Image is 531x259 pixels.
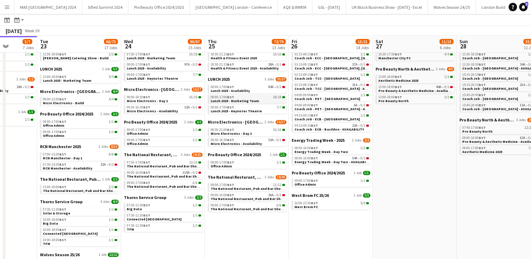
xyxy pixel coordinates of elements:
[193,63,198,66] span: 0/2
[124,119,203,152] div: Pro Beauty Office 2024/20252 Jobs2/209:00-17:00BST1/1Office Admin09:00-17:00BST1/1Office Admin
[395,95,402,99] span: BST
[43,78,91,83] span: Lunch 2025 - Marketing Team
[124,44,203,87] div: LUNCH 20253 Jobs26/2807:30-17:00BST19/19Lunch 2025 - Marketing Team08:00-17:00BST97A•0/2Lunch 202...
[14,0,82,14] button: MAE [GEOGRAPHIC_DATA] 2024
[273,53,281,56] span: 10/10
[294,97,360,101] span: Coach Job - PET - Peterborough
[294,63,318,66] span: 03:15-08:15
[294,86,384,91] span: Coach Job - TCC - Coventry - AVAILABILITY
[277,85,281,89] span: 0/2
[294,113,369,121] a: 04:15-09:15BST1/1Coach Job - ECB - [GEOGRAPHIC_DATA]
[208,119,286,152] div: Micro Electronics - [GEOGRAPHIC_DATA] Excel2 Jobs16/1708:30-21:00BST16/16Micro Electronics - Day ...
[208,44,286,77] div: Health & Fitness Event 20252 Jobs10/1118:30-21:15BST10/10Health & Fitness Event 202518:30-21:15BS...
[462,63,486,66] span: 13:30-18:30
[43,120,66,124] span: 09:00-17:00
[211,88,250,93] span: Lunch 2025 - Availability
[352,63,358,66] span: 37A
[294,52,369,60] a: 03:15-08:15BST1/1Coach Job - ECC - [GEOGRAPHIC_DATA], [GEOGRAPHIC_DATA]
[378,74,453,82] a: 13:00-18:00BST1/1Aesthetic Medicine 2025
[211,85,234,89] span: 08:00-17:00
[127,131,148,136] span: Office Admin
[208,77,286,119] div: LUNCH 20253 Jobs25/2708:00-17:00BST84A•0/2Lunch 2025 - Availability08:00-17:00BST18/18Lunch 2025 ...
[43,130,66,134] span: 09:00-17:00
[227,85,234,89] span: BST
[143,105,150,109] span: BST
[25,53,30,56] span: 1/1
[376,66,454,72] a: Pro Beauty North & Aesthetic Medicine 20253 Jobs4/5
[311,82,318,87] span: BST
[277,106,281,109] span: 7/7
[479,103,486,107] span: BST
[520,136,525,140] span: 62A
[462,86,518,91] span: Coach Job - Stansted Airport
[127,109,178,113] span: Micro Electronics - Availability
[40,111,119,144] div: Pro Beauty Office 2024/20252 Jobs2/209:00-17:00BST1/1Office Admin09:00-17:00BST1/1Office Admin
[40,144,119,177] div: RCN Manchester 20252 Jobs8/1007:00-15:30BST8/8RCN Manchester - Day 107:30-15:30BST22A•0/2RCN Manc...
[277,138,281,142] span: 0/1
[294,63,369,66] div: •
[352,83,358,87] span: 31A
[479,52,486,57] span: BST
[40,66,119,72] a: LUNCH 20251 Job5/5
[109,98,114,101] span: 4/4
[211,128,234,132] span: 08:30-21:00
[193,128,198,132] span: 1/1
[127,62,201,70] a: 08:00-17:00BST97A•0/2Lunch 2025 - Availability
[40,111,119,117] a: Pro Beauty Office 2024/20252 Jobs2/2
[479,62,486,67] span: BST
[520,104,525,107] span: 15A
[363,138,370,142] span: 2/3
[227,127,234,132] span: BST
[211,138,285,146] a: 09:30-16:30BST53A•0/1Micro Electronics - Availability
[462,83,486,87] span: 15:15-20:15
[378,78,418,83] span: Aesthetic Medicine 2025
[184,120,194,124] span: 2 Jobs
[211,95,234,99] span: 08:00-17:00
[276,77,286,81] span: 25/27
[378,85,402,89] span: 13:00-18:00
[444,95,449,99] span: 3/3
[102,67,110,71] span: 1 Job
[100,112,110,116] span: 2 Jobs
[311,72,318,77] span: BST
[43,53,66,56] span: 11:00-18:00
[190,0,278,14] button: [GEOGRAPHIC_DATA] London - Conference
[476,0,520,14] button: London Build 2024
[265,77,274,81] span: 3 Jobs
[124,87,203,119] div: Micro Electronics - [GEOGRAPHIC_DATA] Excel2 Jobs16/1708:00-18:30BST16/16Micro Electronics - Day ...
[195,120,203,124] span: 2/2
[59,129,66,134] span: BST
[128,0,190,14] button: Pro Beauty Office 2024/2025
[360,104,365,107] span: 0/1
[462,53,486,56] span: 13:30-18:30
[111,89,119,94] span: 4/4
[294,114,318,117] span: 04:15-09:15
[59,97,66,101] span: BST
[192,87,203,92] span: 16/17
[27,77,35,81] span: 1/2
[268,85,274,89] span: 84A
[294,53,318,56] span: 03:15-08:15
[127,56,175,60] span: Lunch 2025 - Marketing Team
[211,66,279,71] span: Health & Fitness Event 2025 - Availability
[294,83,369,87] div: •
[124,87,179,92] span: Micro Electronics - London Excel
[211,56,257,60] span: Health & Fitness Event 2025
[25,85,30,89] span: 0/1
[127,106,201,109] div: •
[43,74,117,82] a: 13:00-18:00BST5/5Lunch 2025 - Marketing Team
[40,89,119,94] a: Micro Electronics - [GEOGRAPHIC_DATA] Excel1 Job4/4
[43,101,84,105] span: Micro Electronics - Build
[211,138,234,142] span: 09:30-16:30
[376,66,434,72] span: Pro Beauty North & Aesthetic Medicine 2025
[227,95,234,99] span: BST
[516,118,526,122] span: 3 Jobs
[43,52,117,60] a: 11:00-18:00BST2/2[PERSON_NAME] Catering Show - Build
[40,66,62,72] span: LUNCH 2025
[294,93,318,97] span: 04:00-09:00
[227,105,234,109] span: BST
[109,120,114,124] span: 1/1
[127,53,150,56] span: 07:30-17:00
[378,75,402,79] span: 13:00-18:00
[40,89,119,111] div: Micro Electronics - [GEOGRAPHIC_DATA] Excel1 Job4/408:00-22:00BST4/4Micro Electronics - Build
